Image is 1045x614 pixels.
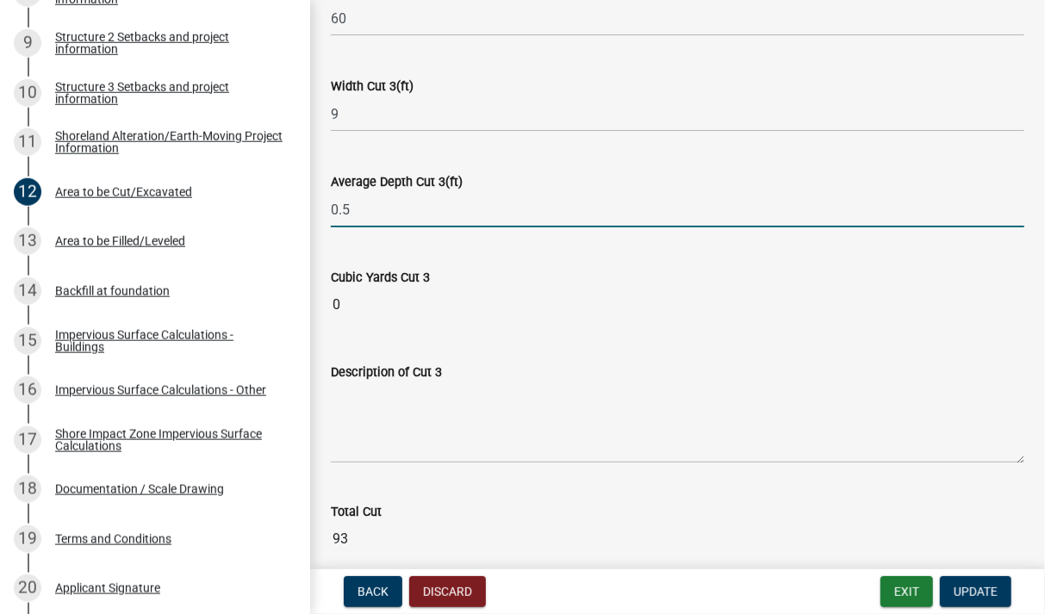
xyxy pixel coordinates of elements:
div: Structure 3 Setbacks and project information [55,81,283,105]
div: Shoreland Alteration/Earth-Moving Project Information [55,130,283,154]
div: Documentation / Scale Drawing [55,483,224,495]
div: Impervious Surface Calculations - Buildings [55,329,283,353]
button: Exit [880,576,933,607]
div: Shore Impact Zone Impervious Surface Calculations [55,428,283,452]
div: Area to be Cut/Excavated [55,186,192,198]
button: Back [344,576,402,607]
div: 13 [14,227,41,255]
label: Width Cut 3(ft) [331,81,414,93]
div: Terms and Conditions [55,533,171,545]
label: Cubic Yards Cut 3 [331,272,430,284]
div: 18 [14,475,41,503]
div: 16 [14,376,41,404]
div: Backfill at foundation [55,285,170,297]
div: 12 [14,178,41,206]
span: Back [358,585,389,598]
label: Description of Cut 3 [331,367,442,379]
button: Discard [409,576,486,607]
div: 11 [14,128,41,156]
div: 14 [14,277,41,305]
button: Update [940,576,1011,607]
label: Average Depth Cut 3(ft) [331,177,463,189]
div: Impervious Surface Calculations - Other [55,384,266,396]
div: 19 [14,525,41,553]
div: Area to be Filled/Leveled [55,235,185,247]
div: 9 [14,29,41,57]
div: 17 [14,426,41,454]
span: Update [954,585,998,598]
div: 20 [14,574,41,602]
div: 15 [14,327,41,355]
label: Total Cut [331,506,382,518]
div: 10 [14,79,41,107]
div: Structure 2 Setbacks and project information [55,31,283,55]
div: Applicant Signature [55,582,160,594]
